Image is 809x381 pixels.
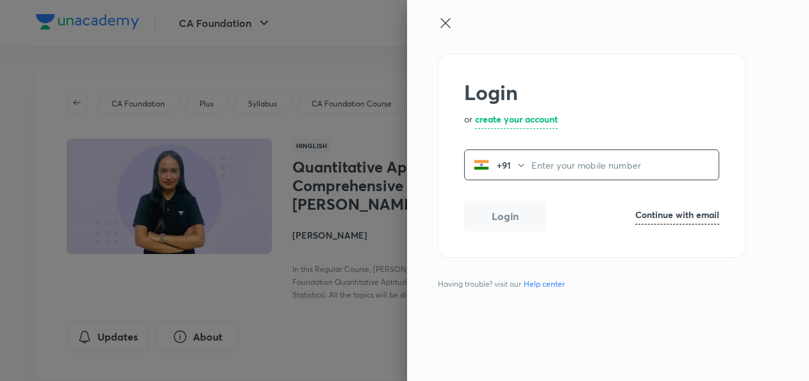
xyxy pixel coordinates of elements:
[474,157,489,173] img: India
[464,112,472,129] p: or
[531,152,719,178] input: Enter your mobile number
[635,208,719,221] h6: Continue with email
[438,278,570,290] span: Having trouble? visit our
[464,80,719,105] h2: Login
[489,158,516,172] p: +91
[475,112,558,129] a: create your account
[635,208,719,224] a: Continue with email
[475,112,558,126] h6: create your account
[521,278,567,290] a: Help center
[464,201,546,232] button: Login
